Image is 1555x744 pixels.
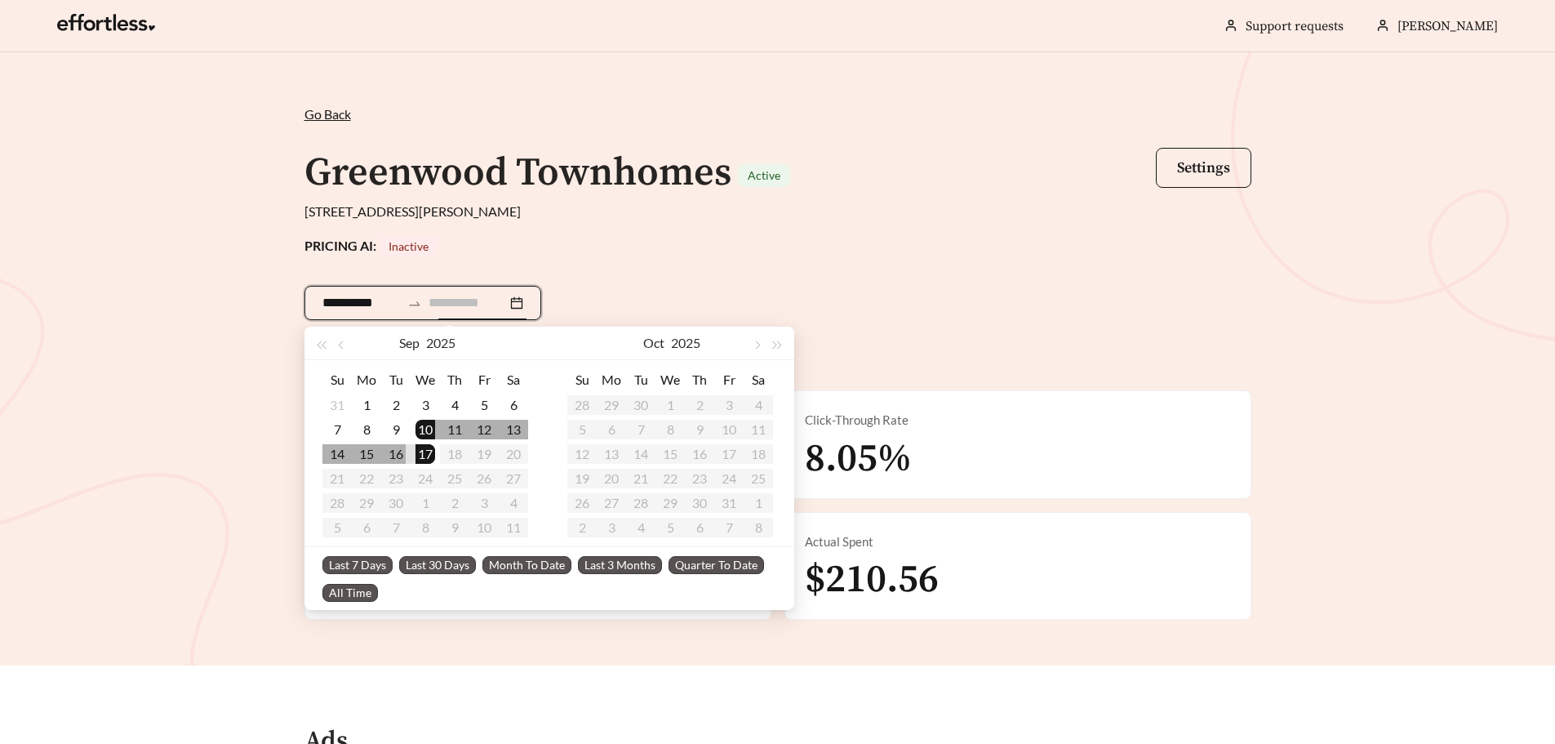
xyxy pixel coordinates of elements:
[381,393,411,417] td: 2025-09-02
[357,395,376,415] div: 1
[469,393,499,417] td: 2025-09-05
[671,327,700,359] button: 2025
[304,202,1251,221] div: [STREET_ADDRESS][PERSON_NAME]
[469,417,499,442] td: 2025-09-12
[499,393,528,417] td: 2025-09-06
[352,442,381,466] td: 2025-09-15
[1397,18,1498,34] span: [PERSON_NAME]
[415,395,435,415] div: 3
[327,444,347,464] div: 14
[474,395,494,415] div: 5
[440,393,469,417] td: 2025-09-04
[304,238,438,253] strong: PRICING AI:
[440,417,469,442] td: 2025-09-11
[655,367,685,393] th: We
[322,417,352,442] td: 2025-09-07
[322,367,352,393] th: Su
[304,106,351,122] span: Go Back
[411,417,440,442] td: 2025-09-10
[499,417,528,442] td: 2025-09-13
[1246,18,1344,34] a: Support requests
[1156,148,1251,188] button: Settings
[445,395,464,415] div: 4
[597,367,626,393] th: Mo
[386,395,406,415] div: 2
[386,444,406,464] div: 16
[415,444,435,464] div: 17
[352,393,381,417] td: 2025-09-01
[626,367,655,393] th: Tu
[407,296,422,311] span: swap-right
[643,327,664,359] button: Oct
[411,442,440,466] td: 2025-09-17
[407,296,422,310] span: to
[322,584,378,602] span: All Time
[389,239,429,253] span: Inactive
[399,556,476,574] span: Last 30 Days
[381,442,411,466] td: 2025-09-16
[744,367,773,393] th: Sa
[445,420,464,439] div: 11
[411,367,440,393] th: We
[482,556,571,574] span: Month To Date
[504,395,523,415] div: 6
[567,367,597,393] th: Su
[399,327,420,359] button: Sep
[805,555,939,604] span: $210.56
[381,417,411,442] td: 2025-09-09
[469,367,499,393] th: Fr
[352,417,381,442] td: 2025-09-08
[714,367,744,393] th: Fr
[322,442,352,466] td: 2025-09-14
[411,393,440,417] td: 2025-09-03
[322,393,352,417] td: 2025-08-31
[1177,158,1230,177] span: Settings
[352,367,381,393] th: Mo
[386,420,406,439] div: 9
[357,420,376,439] div: 8
[440,367,469,393] th: Th
[474,420,494,439] div: 12
[415,420,435,439] div: 10
[327,420,347,439] div: 7
[499,367,528,393] th: Sa
[504,420,523,439] div: 13
[748,168,780,182] span: Active
[805,411,1231,430] div: Click-Through Rate
[805,532,1231,551] div: Actual Spent
[304,149,731,198] h1: Greenwood Townhomes
[426,327,455,359] button: 2025
[357,444,376,464] div: 15
[322,556,393,574] span: Last 7 Days
[327,395,347,415] div: 31
[381,367,411,393] th: Tu
[685,367,714,393] th: Th
[578,556,662,574] span: Last 3 Months
[805,434,912,483] span: 8.05%
[669,556,764,574] span: Quarter To Date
